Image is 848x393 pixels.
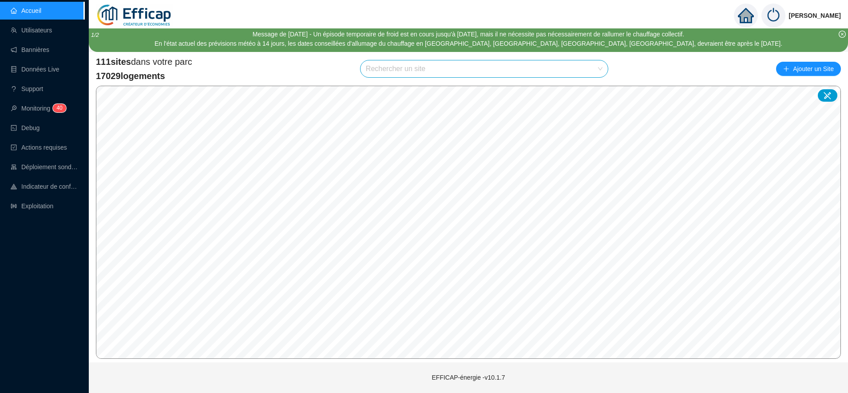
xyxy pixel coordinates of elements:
[91,32,99,38] i: 1 / 2
[11,144,17,151] span: check-square
[21,144,67,151] span: Actions requises
[11,202,53,210] a: slidersExploitation
[789,1,841,30] span: [PERSON_NAME]
[11,163,78,171] a: clusterDéploiement sondes
[155,39,782,48] div: En l'état actuel des prévisions météo à 14 jours, les dates conseillées d'allumage du chauffage e...
[783,66,789,72] span: plus
[96,86,840,358] canvas: Map
[11,124,40,131] a: codeDebug
[53,104,66,112] sup: 40
[11,46,49,53] a: notificationBannières
[96,70,192,82] span: 17029 logements
[11,7,41,14] a: homeAccueil
[738,8,754,24] span: home
[776,62,841,76] button: Ajouter un Site
[155,30,782,39] div: Message de [DATE] - Un épisode temporaire de froid est en cours jusqu'à [DATE], mais il ne nécess...
[11,27,52,34] a: teamUtilisateurs
[96,56,192,68] span: dans votre parc
[11,183,78,190] a: heat-mapIndicateur de confort
[59,105,63,111] span: 0
[11,66,59,73] a: databaseDonnées Live
[56,105,59,111] span: 4
[96,57,131,67] span: 111 sites
[11,105,63,112] a: monitorMonitoring40
[793,63,834,75] span: Ajouter un Site
[761,4,785,28] img: power
[432,374,505,381] span: EFFICAP-énergie - v10.1.7
[839,31,846,38] span: close-circle
[11,85,43,92] a: questionSupport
